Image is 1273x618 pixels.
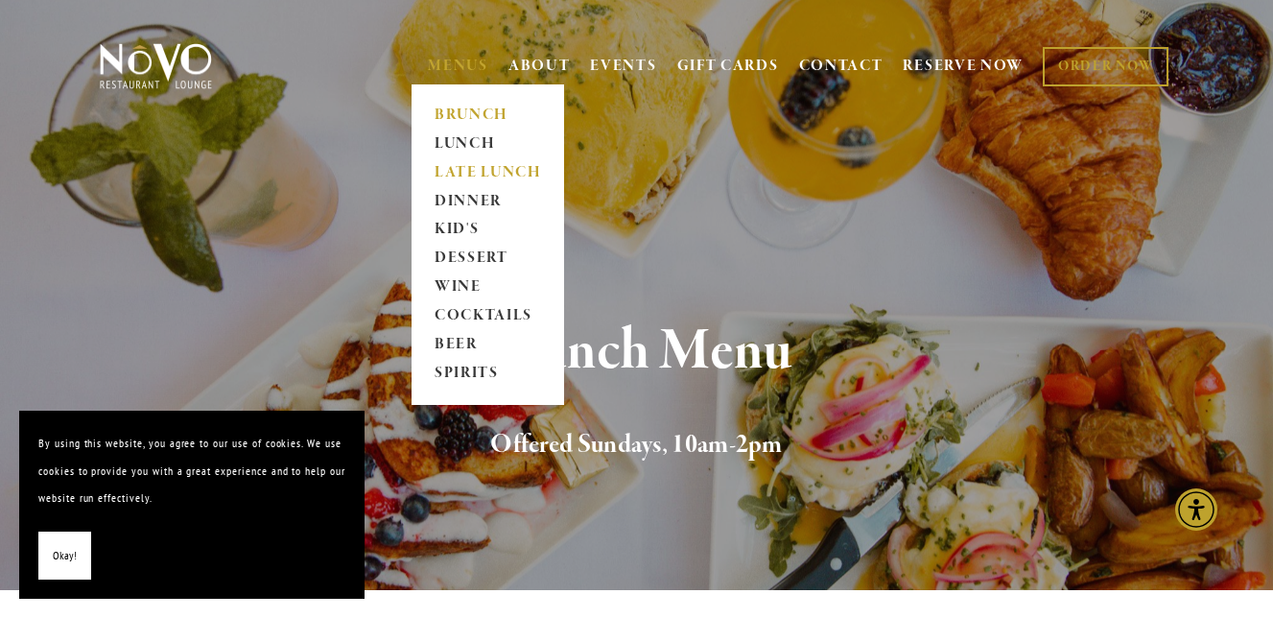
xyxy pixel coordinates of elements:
img: Novo Restaurant &amp; Lounge [96,42,216,90]
div: Accessibility Menu [1175,488,1217,531]
section: Cookie banner [19,411,365,599]
a: LATE LUNCH [428,158,548,187]
a: EVENTS [590,57,656,76]
a: SPIRITS [428,360,548,389]
h1: Brunch Menu [129,321,1144,383]
button: Okay! [38,532,91,581]
a: DESSERT [428,245,548,273]
p: By using this website, you agree to our use of cookies. We use cookies to provide you with a grea... [38,430,345,512]
a: MENUS [428,57,488,76]
a: CONTACT [799,48,884,84]
a: RESERVE NOW [903,48,1024,84]
a: ABOUT [508,57,571,76]
a: COCKTAILS [428,302,548,331]
a: DINNER [428,187,548,216]
span: Okay! [53,542,77,570]
a: ORDER NOW [1043,47,1168,86]
h2: Offered Sundays, 10am-2pm [129,425,1144,465]
a: KID'S [428,216,548,245]
a: LUNCH [428,130,548,158]
a: BRUNCH [428,101,548,130]
a: BEER [428,331,548,360]
a: GIFT CARDS [677,48,779,84]
a: WINE [428,273,548,302]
